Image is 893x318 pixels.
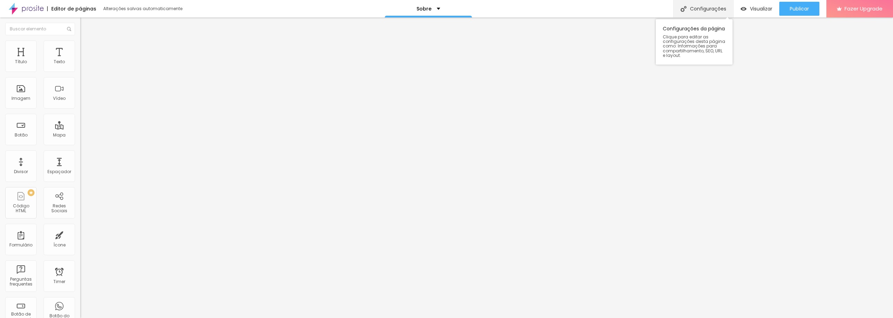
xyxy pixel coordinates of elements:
[103,7,183,11] div: Alterações salvas automaticamente
[53,96,66,101] div: Vídeo
[53,243,66,247] div: Ícone
[734,2,779,16] button: Visualizar
[47,169,71,174] div: Espaçador
[14,169,28,174] div: Divisor
[790,6,809,12] span: Publicar
[9,243,32,247] div: Formulário
[7,277,35,287] div: Perguntas frequentes
[47,6,96,11] div: Editor de páginas
[67,27,71,31] img: Icone
[656,19,733,65] div: Configurações da página
[53,133,66,138] div: Mapa
[417,6,432,11] p: Sobre
[741,6,746,12] img: view-1.svg
[53,279,65,284] div: Timer
[750,6,772,12] span: Visualizar
[681,6,686,12] img: Icone
[5,23,75,35] input: Buscar elemento
[7,204,35,214] div: Código HTML
[845,6,883,12] span: Fazer Upgrade
[15,133,28,138] div: Botão
[80,17,893,318] iframe: Editor
[663,35,726,58] span: Clique para editar as configurações desta página como: Informações para compartilhamento, SEO, UR...
[45,204,73,214] div: Redes Sociais
[15,59,27,64] div: Título
[779,2,819,16] button: Publicar
[54,59,65,64] div: Texto
[12,96,30,101] div: Imagem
